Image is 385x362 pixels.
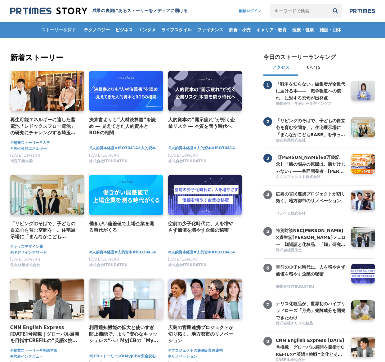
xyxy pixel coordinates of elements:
[263,53,336,61] h2: 今日のストーリーランキング
[168,249,194,255] span: #人的資本経営
[89,353,121,359] span: #JCBストーリーズ
[194,249,212,255] a: #人的資本
[212,145,235,151] a: #ISO30414
[10,257,41,261] span: [DATE] 10時00分
[276,227,347,248] h3: 特別対談NEC[PERSON_NAME]×資生堂[PERSON_NAME]フェロー 顔認証と化粧品、「顔」研究の世界の頂点から見える[PERSON_NAME] ～骨格や瞳、変化しない顔と たるみ...
[205,348,223,354] span: #官民連携
[10,146,47,152] span: #再生可能エネルギー
[168,159,207,164] span: 株式会社ITSUDATSU
[114,145,138,151] a: #ISO30414
[10,354,43,360] span: #代表インタビュー
[276,248,302,253] span: 株式会社資生堂
[168,354,197,360] a: #リノベーション
[132,249,156,255] a: #ISO30414
[10,140,39,146] span: #開発ストーリー
[276,227,347,247] a: 特別対談NEC[PERSON_NAME]×資生堂[PERSON_NAME]フェロー 顔認証と化粧品、「顔」研究の世界の頂点から見える[PERSON_NAME] ～骨格や瞳、変化しない顔と たるみ...
[276,174,347,180] a: さくらフォレスト株式会社
[276,211,347,217] a: リノベる株式会社
[81,22,112,38] a: テクノロジー
[89,116,158,136] a: 決算書よりも“人材決算書”を読め ― 見えてきた人的資本とROEの相関
[168,160,207,165] a: 株式会社ITSUDATSU
[195,27,226,33] span: ファイナンス
[168,116,237,130] a: 人的資本の“開示疲れ”が招く企業リスク ― 本質を問う時代へ
[233,4,267,18] a: 配信ログイン
[276,211,306,216] span: リノベる株式会社
[168,348,205,354] a: #プロジェクトの裏側
[10,262,40,268] span: 住友林業株式会社
[276,264,347,278] h3: 空前の少子化時代に、人を増やさず価値を増やす企業の秘密
[276,174,320,180] span: さくらフォレスト株式会社
[168,153,199,158] span: [DATE] 10時00分
[159,27,194,33] span: ライフスタイル
[276,337,347,357] a: CNN English Express [DATE]号掲載｜グローバル展開を目指すCREFILの“英語×挑戦”文化とその背景
[168,264,207,269] a: 株式会社ITSUDATSU
[263,264,272,272] span: 6
[276,101,347,107] a: 株式会社 学研ホールディングス
[226,27,253,33] span: 飲食・小売
[276,81,347,101] h3: 「戦争を知らない」編集者が全世代に届ける本――「戦争報道への慣れ」に対する恐怖が出発点
[298,61,329,76] button: いいね
[168,220,237,234] h4: 空前の少子化時代に、人を増やさず価値を増やす企業の秘密
[254,22,289,38] a: キャリア・教育
[276,321,313,326] span: 株式会社ナリス化粧品
[138,145,156,151] a: #人的資本
[10,52,244,63] h2: 新着ストーリー
[276,300,347,320] a: ナリス化粧品が、世界初のハイブリッドローズ「月光」発酵成分を開発できたわけ
[10,250,47,256] a: #iFデザインアワード
[329,4,342,18] button: 検索
[276,101,332,106] span: 株式会社 学研ホールディングス
[254,27,289,33] span: キャリア・教育
[168,257,199,261] span: [DATE] 12時00分
[270,4,329,18] input: キーワードで検索
[113,27,135,33] span: ビジネス
[114,249,132,255] a: #人的資本
[89,249,114,255] a: #人的資本経営
[113,22,135,38] a: ビジネス
[10,348,39,354] a: #創業ストーリー
[89,145,114,151] a: #人的資本経営
[89,264,128,269] a: 株式会社ITSUDATSU
[212,249,235,255] a: #ISO30414
[168,262,207,268] span: 株式会社ITSUDATSU
[122,353,138,359] a: #MyJCB
[89,220,158,234] a: 働きがい偏差値で上場企業を測る時代がくる
[276,190,347,210] a: 広島の官民連携プロジェクトが切り拓く、地方都市のリノベーション
[159,22,194,38] a: ライフスタイル
[276,248,347,253] a: 株式会社資生堂
[317,27,344,33] span: 施設・団体
[276,154,347,175] h3: 【[PERSON_NAME]60万袋記念】「膝の悩みの原因は、膝だけじゃない」――共同開発者・[PERSON_NAME]先生と語る、"歩く力"を守る想い【共同開発者対談】
[81,27,112,33] span: テクノロジー
[10,153,41,158] span: [DATE] 11時10分
[138,353,156,359] span: #安全安心
[168,324,237,344] a: 広島の官民連携プロジェクトが切り拓く、地方都市のリノベーション
[276,117,347,137] a: 「リビングのそばで、子どもの自立心を育む空間を」。住宅展示場に「まんなかこどもBASE」を作った２人の女性社員
[350,8,375,13] img: prtimes
[136,22,158,38] a: エンタメ
[39,348,57,354] a: #英語学習
[10,116,79,136] a: 再生可能エネルギーに適した蓄電池「レドックスフロー電池」の研究にチャレンジする埼玉工業大学
[10,7,188,15] a: 成果の裏側にあるストーリーをメディアに届ける 成果の裏側にあるストーリーをメディアに届ける
[10,160,33,165] a: 埼玉工業大学
[276,81,347,101] a: 「戦争を知らない」編集者が全世代に届ける本――「戦争報道への慣れ」に対する恐怖が出発点
[10,220,79,240] h4: 「リビングのそばで、子どもの自立心を育む空間を」。住宅展示場に「まんなかこどもBASE」を作った２人の女性社員
[194,145,212,151] span: #人的資本
[10,324,79,344] a: CNN English Express [DATE]号掲載｜グローバル展開を目指すCREFILの“英語×挑戦”文化とその背景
